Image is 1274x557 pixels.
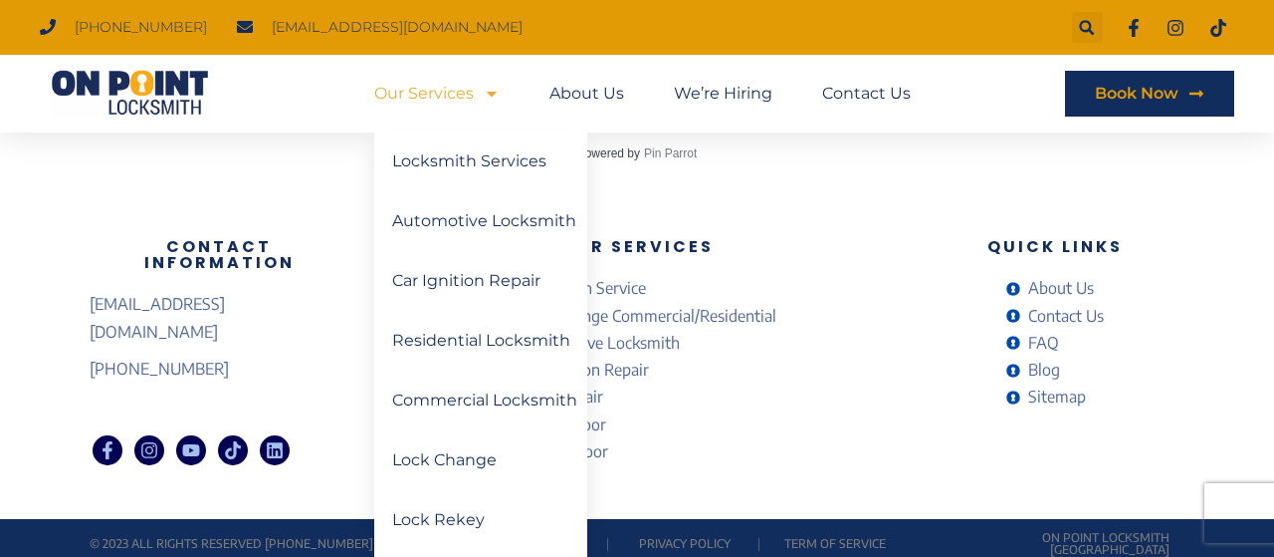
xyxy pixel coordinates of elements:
a: About Us [549,71,624,117]
a: Locksmith Service [498,275,777,302]
a: Automotive Locksmith [374,191,587,251]
a: Lock Change Commercial/Residential [498,303,777,330]
div: Powered by [573,137,702,171]
span: [PHONE_NUMBER] [70,14,207,41]
a: Commercial Locksmith [374,371,587,430]
a: Sitemap [1006,384,1105,411]
a: Car Ignition Repair [374,251,587,311]
a: Lock Rekey [374,490,587,550]
a: Locksmith Services [374,132,587,191]
a: Sliding Door [498,412,777,438]
h3: Quick Links [926,239,1184,255]
span: Automotive Locksmith [515,330,680,357]
a: Blog [1006,357,1105,384]
span: Lock Change Commercial/Residential [515,303,776,330]
a: [EMAIL_ADDRESS][DOMAIN_NAME] [90,291,348,345]
h3: Our Services [368,239,906,255]
a: Automotive Locksmith [498,330,777,357]
a: Door Repair [498,384,777,411]
a: Book Now [1065,71,1234,117]
p: | [601,538,614,550]
a: About Us [1006,275,1105,302]
a: Privacy Policy [639,536,731,551]
a: We’re Hiring [674,71,772,117]
span: [EMAIL_ADDRESS][DOMAIN_NAME] [267,14,523,41]
a: Car Ignition Repair [498,357,777,384]
div: Search [1072,12,1103,43]
a: Contact Us [822,71,911,117]
a: Pin Parrot [640,146,697,160]
a: Term of service [784,536,886,551]
a: FAQ [1006,330,1105,357]
span: Blog [1023,357,1060,384]
span: FAQ [1023,330,1059,357]
a: Contact Us [1006,303,1105,330]
a: Our Services [374,71,500,117]
span: About Us [1023,275,1094,302]
span: [PHONE_NUMBER] [90,356,229,383]
span: Sitemap [1023,384,1086,411]
p: © 2023 All rights reserved [PHONE_NUMBER] [90,538,445,550]
nav: Menu [374,71,911,117]
p: | [755,538,764,550]
a: [PHONE_NUMBER] [90,356,348,383]
span: Book Now [1095,86,1178,102]
a: Lock Change [374,430,587,490]
h3: Contact Information [90,239,348,271]
a: Residential Locksmith [374,311,587,371]
span: Contact Us [1023,303,1104,330]
p: On Point Locksmith [GEOGRAPHIC_DATA] [934,532,1169,556]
